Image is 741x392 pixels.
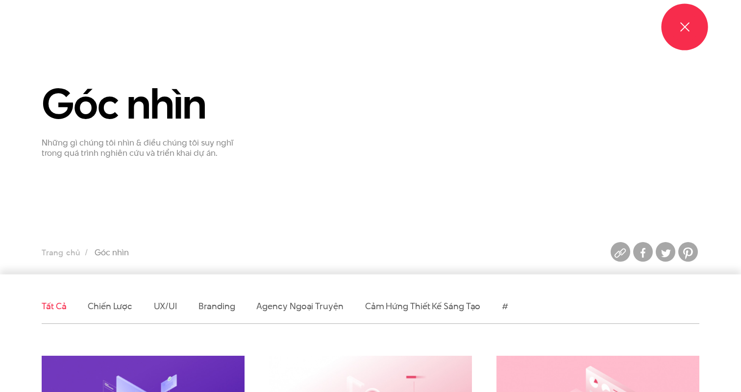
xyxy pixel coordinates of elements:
a: Chiến lược [88,300,132,312]
a: # [502,300,508,312]
p: Những gì chúng tôi nhìn & điều chúng tôi suy nghĩ trong quá trình nghiên cứu và triển khai dự án. [42,138,251,158]
h1: Góc nhìn [42,81,251,126]
a: Trang chủ [42,247,80,258]
a: Cảm hứng thiết kế sáng tạo [365,300,481,312]
a: Agency ngoại truyện [256,300,343,312]
a: UX/UI [154,300,177,312]
a: Branding [198,300,235,312]
a: Tất cả [42,300,66,312]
